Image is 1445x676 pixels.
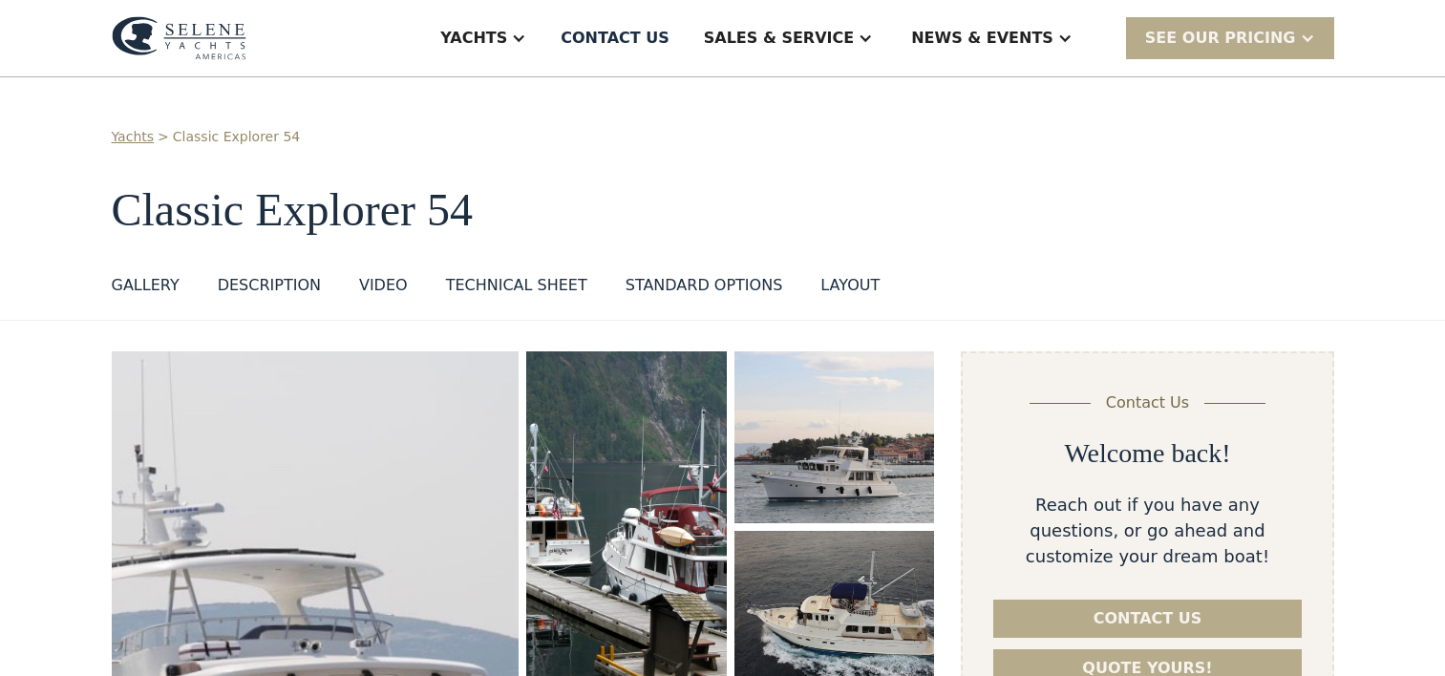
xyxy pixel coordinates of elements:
div: Reach out if you have any questions, or go ahead and customize your dream boat! [993,492,1301,569]
a: Technical sheet [446,274,587,305]
div: Yachts [440,27,507,50]
div: SEE Our Pricing [1145,27,1296,50]
div: standard options [626,274,783,297]
h2: Welcome back! [1064,437,1230,470]
a: open lightbox [734,351,935,523]
div: layout [820,274,880,297]
img: logo [112,16,246,60]
a: Classic Explorer 54 [173,127,300,147]
div: Sales & Service [704,27,854,50]
h1: Classic Explorer 54 [112,185,1334,236]
div: GALLERY [112,274,180,297]
a: standard options [626,274,783,305]
img: 50 foot motor yacht [734,351,935,523]
div: Contact Us [1106,391,1189,414]
div: News & EVENTS [911,27,1053,50]
div: Contact US [561,27,669,50]
a: Yachts [112,127,155,147]
div: SEE Our Pricing [1126,17,1334,58]
div: VIDEO [359,274,408,297]
div: Technical sheet [446,274,587,297]
a: layout [820,274,880,305]
div: DESCRIPTION [218,274,321,297]
a: Contact us [993,600,1301,638]
a: VIDEO [359,274,408,305]
a: DESCRIPTION [218,274,321,305]
a: GALLERY [112,274,180,305]
div: > [158,127,169,147]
